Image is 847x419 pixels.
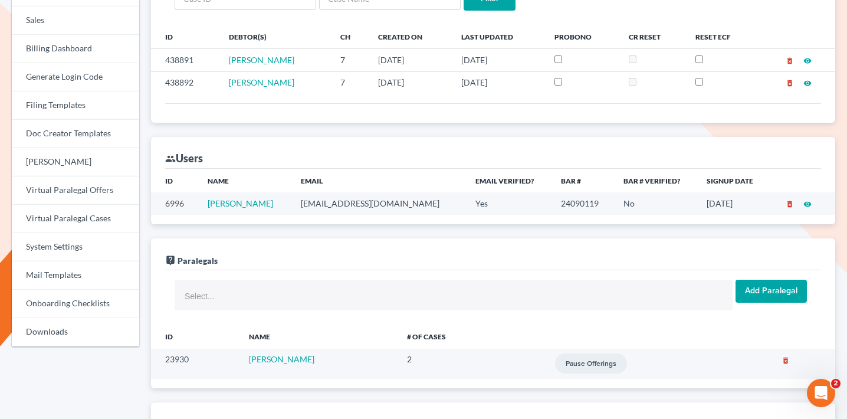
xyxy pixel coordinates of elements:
i: delete_forever [782,356,790,365]
th: Created On [369,25,452,48]
a: visibility [803,77,812,87]
a: Sales [12,6,139,35]
a: [PERSON_NAME] [12,148,139,176]
a: delete_forever [786,77,794,87]
iframe: Intercom live chat [807,379,835,407]
a: Mail Templates [12,261,139,290]
td: 7 [331,49,369,71]
td: Yes [466,192,551,214]
td: [EMAIL_ADDRESS][DOMAIN_NAME] [291,192,466,214]
div: Users [165,151,203,165]
td: 2 [398,349,506,379]
td: [DATE] [369,71,452,94]
td: [DATE] [452,49,545,71]
a: Virtual Paralegal Cases [12,205,139,233]
i: visibility [803,200,812,208]
td: 438891 [151,49,219,71]
a: [PERSON_NAME] [229,55,294,65]
input: Add Paralegal [736,280,807,303]
th: NAME [239,325,398,349]
a: delete_forever [786,55,794,65]
th: ID [151,25,219,48]
i: visibility [803,79,812,87]
td: 438892 [151,71,219,94]
td: 24090119 [551,192,614,214]
span: Paralegals [178,256,218,266]
a: [PERSON_NAME] [229,77,294,87]
td: 23930 [151,349,239,379]
a: Billing Dashboard [12,35,139,63]
th: Bar # Verified? [614,169,698,192]
th: Reset ECF [686,25,757,48]
i: visibility [803,57,812,65]
i: delete_forever [786,79,794,87]
th: Name [198,169,291,192]
th: Ch [331,25,369,48]
th: Debtor(s) [219,25,331,48]
th: Email Verified? [466,169,551,192]
a: Virtual Paralegal Offers [12,176,139,205]
a: [PERSON_NAME] [249,354,314,364]
td: 6996 [151,192,198,214]
i: live_help [165,255,176,266]
th: Email [291,169,466,192]
a: visibility [803,198,812,208]
td: 7 [331,71,369,94]
a: visibility [803,55,812,65]
td: [DATE] [452,71,545,94]
td: No [614,192,698,214]
a: Doc Creator Templates [12,120,139,148]
a: System Settings [12,233,139,261]
th: CR Reset [619,25,686,48]
th: ProBono [545,25,619,48]
a: delete_forever [786,198,794,208]
th: Bar # [551,169,614,192]
th: Last Updated [452,25,545,48]
th: # of Cases [398,325,506,349]
button: delete_forever [760,356,812,365]
td: [DATE] [369,49,452,71]
a: Generate Login Code [12,63,139,91]
a: Downloads [12,318,139,346]
a: Filing Templates [12,91,139,120]
td: [DATE] [697,192,770,214]
i: delete_forever [786,57,794,65]
th: ID [151,325,239,349]
i: group [165,153,176,164]
i: delete_forever [786,200,794,208]
a: [PERSON_NAME] [208,198,273,208]
input: Pause offerings [555,353,627,374]
span: 2 [831,379,841,388]
th: ID [151,169,198,192]
th: Signup Date [697,169,770,192]
a: Onboarding Checklists [12,290,139,318]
